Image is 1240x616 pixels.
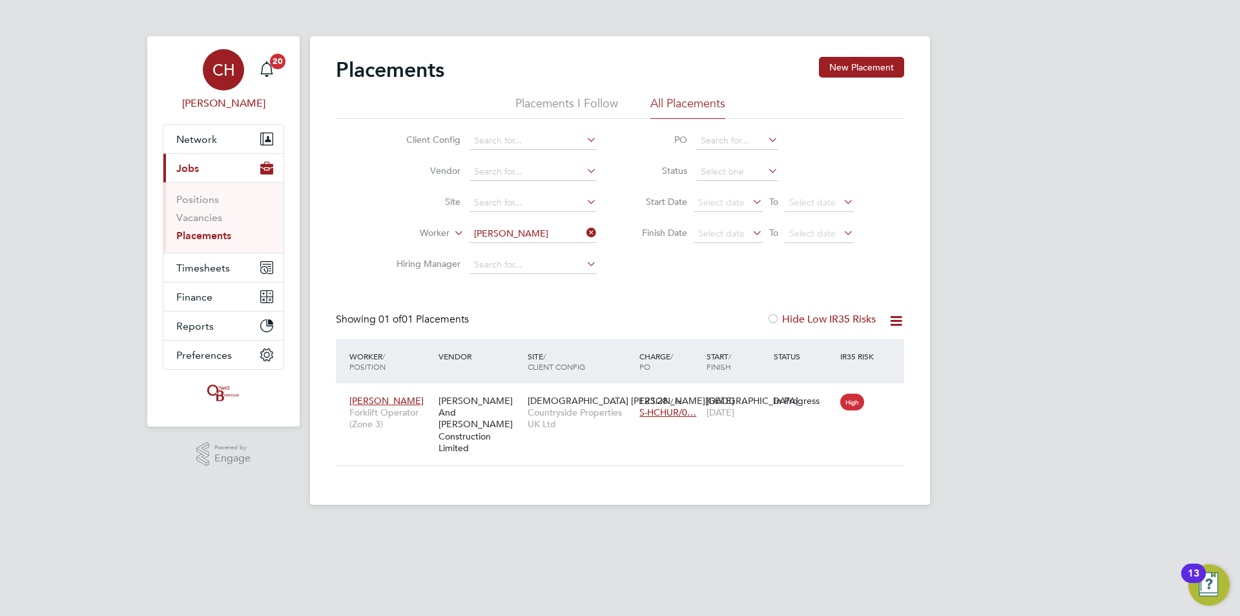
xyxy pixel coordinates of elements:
span: [DATE] [707,407,734,418]
button: Preferences [163,341,284,369]
button: Jobs [163,154,284,182]
span: / Finish [707,351,731,372]
span: [DEMOGRAPHIC_DATA] [PERSON_NAME][GEOGRAPHIC_DATA] [528,395,798,407]
label: Vendor [386,165,460,176]
span: Preferences [176,349,232,361]
span: Select date [789,196,836,208]
span: High [840,394,864,410]
a: Vacancies [176,211,222,224]
span: Jobs [176,162,199,175]
span: / Position [349,351,386,372]
button: Finance [163,282,284,311]
li: All Placements [650,96,725,119]
button: Network [163,125,284,153]
label: Finish Date [629,227,687,239]
span: £23.28 [639,395,668,407]
div: IR35 Risk [837,345,882,368]
span: Select date [789,228,836,239]
div: In Progress [774,395,834,407]
span: 20 [270,54,285,69]
span: CH [212,61,235,78]
span: To [765,224,782,241]
div: Worker [346,345,435,378]
button: Timesheets [163,253,284,282]
label: Start Date [629,196,687,207]
label: Hiring Manager [386,258,460,270]
input: Select one [696,163,778,181]
span: Engage [214,453,251,464]
div: [PERSON_NAME] And [PERSON_NAME] Construction Limited [435,388,524,460]
span: Timesheets [176,262,230,274]
div: 13 [1188,573,1199,590]
div: Vendor [435,345,524,368]
div: Site [524,345,636,378]
img: oneillandbrennan-logo-retina.png [205,383,242,403]
span: To [765,193,782,210]
a: Go to home page [163,383,284,403]
button: Open Resource Center, 13 new notifications [1188,564,1230,606]
span: / Client Config [528,351,585,372]
span: Powered by [214,442,251,453]
div: Start [703,345,770,378]
div: Showing [336,313,471,326]
a: 20 [254,49,280,90]
input: Search for... [470,256,597,274]
span: Select date [698,196,745,208]
span: / hr [670,396,681,406]
nav: Main navigation [147,36,300,427]
span: / PO [639,351,673,372]
input: Search for... [470,163,597,181]
span: Select date [698,228,745,239]
button: Reports [163,312,284,340]
input: Search for... [696,132,778,150]
label: Worker [375,227,449,240]
div: Charge [636,345,703,378]
input: Search for... [470,225,597,243]
div: Jobs [163,182,284,253]
a: CH[PERSON_NAME] [163,49,284,111]
a: Placements [176,229,231,242]
input: Search for... [470,194,597,212]
span: S-HCHUR/0… [639,407,696,418]
input: Search for... [470,132,597,150]
button: New Placement [819,57,904,78]
label: Hide Low IR35 Risks [767,313,876,326]
label: Site [386,196,460,207]
label: Status [629,165,687,176]
a: [PERSON_NAME]Forklift Operator (Zone 3)[PERSON_NAME] And [PERSON_NAME] Construction Limited[DEMOG... [346,388,904,399]
a: Positions [176,193,219,206]
a: Powered byEngage [196,442,251,467]
span: Reports [176,320,214,332]
span: Countryside Properties UK Ltd [528,407,633,430]
label: PO [629,134,687,145]
span: [PERSON_NAME] [349,395,424,407]
span: 01 of [378,313,402,326]
h2: Placements [336,57,444,83]
label: Client Config [386,134,460,145]
div: [DATE] [703,388,770,425]
span: 01 Placements [378,313,469,326]
span: Forklift Operator (Zone 3) [349,407,432,430]
div: Status [770,345,838,368]
li: Placements I Follow [515,96,618,119]
span: Network [176,133,217,145]
span: Ciaran Hoey [163,96,284,111]
span: Finance [176,291,212,303]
